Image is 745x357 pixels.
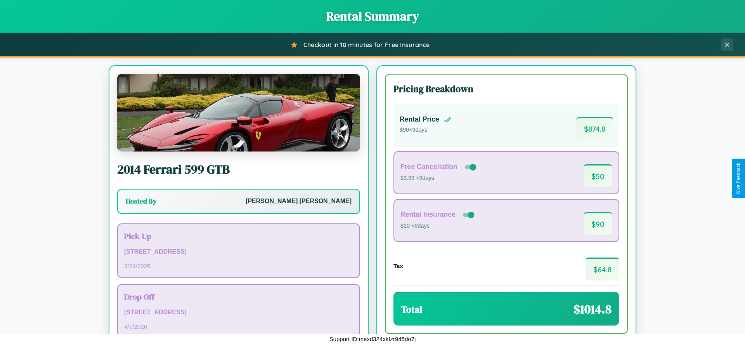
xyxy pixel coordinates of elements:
[303,41,430,49] span: Checkout in 10 minutes for Free Insurance
[400,163,457,171] h4: Free Cancellation
[586,258,619,280] span: $ 64.8
[8,8,737,25] h1: Rental Summary
[400,115,439,124] h4: Rental Price
[400,211,456,219] h4: Rental Insurance
[246,196,352,207] p: [PERSON_NAME] [PERSON_NAME]
[401,303,422,316] h3: Total
[400,173,478,183] p: $3.99 × 9 days
[400,221,476,231] p: $10 × 9 days
[117,161,360,178] h2: 2014 Ferrari 599 GTB
[393,82,619,95] h3: Pricing Breakdown
[124,230,353,242] h3: Pick Up
[329,334,416,344] p: Support ID: mexd324xkfzr945do7j
[124,291,353,302] h3: Drop Off
[117,74,360,152] img: Ferrari 599 GTB
[124,261,353,271] p: 3 / 29 / 2026
[584,164,612,187] span: $ 50
[576,117,613,140] span: $ 874.8
[584,212,612,235] span: $ 90
[126,197,156,206] h3: Hosted By
[124,307,353,318] p: [STREET_ADDRESS]
[124,246,353,258] p: [STREET_ADDRESS]
[573,301,612,318] span: $ 1014.8
[393,263,403,269] h4: Tax
[124,321,353,332] p: 4 / 7 / 2026
[736,163,741,194] div: Give Feedback
[400,125,452,135] p: $ 90 × 9 days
